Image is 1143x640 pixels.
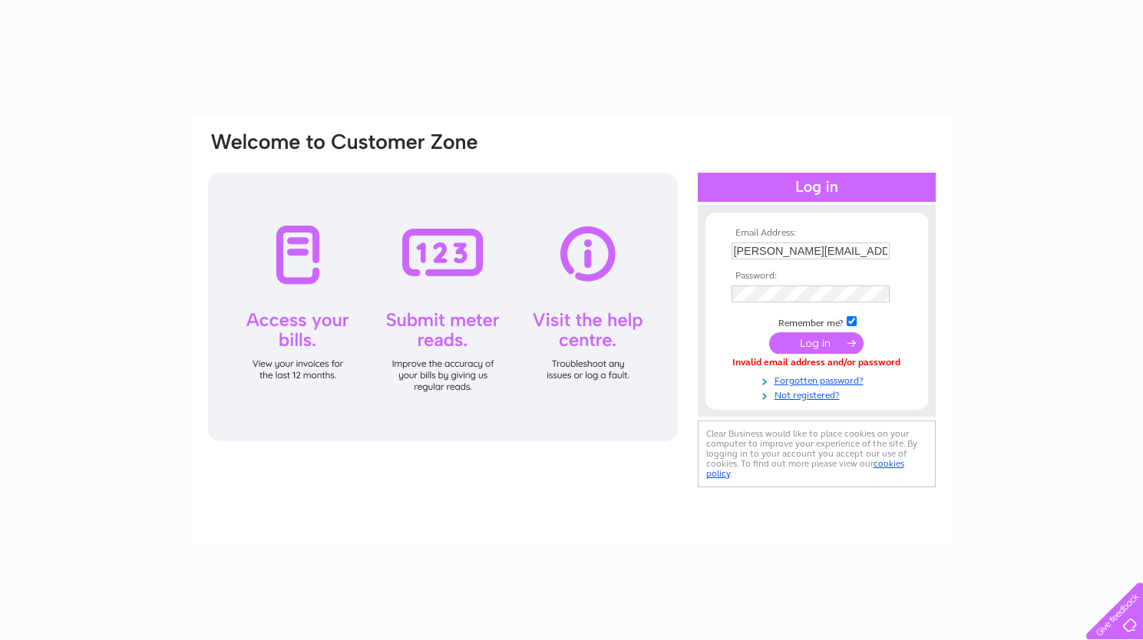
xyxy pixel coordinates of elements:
[732,358,902,368] div: Invalid email address and/or password
[728,271,906,282] th: Password:
[728,314,906,329] td: Remember me?
[728,228,906,239] th: Email Address:
[732,372,906,387] a: Forgotten password?
[769,332,864,354] input: Submit
[732,387,906,401] a: Not registered?
[698,421,936,487] div: Clear Business would like to place cookies on your computer to improve your experience of the sit...
[706,458,904,479] a: cookies policy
